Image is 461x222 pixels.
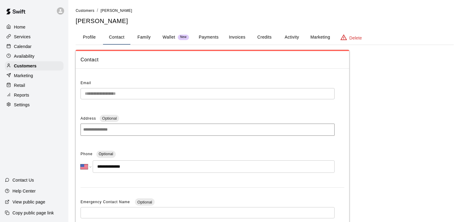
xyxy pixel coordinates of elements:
a: Home [5,22,64,32]
button: Family [130,30,158,45]
a: Customers [5,61,64,70]
p: Contact Us [12,177,34,183]
p: Availability [14,53,35,59]
a: Availability [5,52,64,61]
p: Marketing [14,73,33,79]
button: Payments [194,30,223,45]
p: Copy public page link [12,210,54,216]
span: Email [81,81,91,85]
li: / [97,7,98,14]
button: Activity [278,30,305,45]
span: Customers [76,9,95,13]
div: basic tabs example [76,30,454,45]
button: Marketing [305,30,335,45]
button: Invoices [223,30,251,45]
p: Services [14,34,31,40]
span: Emergency Contact Name [81,200,131,204]
p: Reports [14,92,29,98]
p: Retail [14,82,25,88]
span: New [178,35,189,39]
a: Settings [5,100,64,109]
span: Optional [99,152,113,156]
span: Address [81,116,96,121]
p: Settings [14,102,30,108]
nav: breadcrumb [76,7,454,14]
a: Reports [5,91,64,100]
a: Marketing [5,71,64,80]
a: Calendar [5,42,64,51]
a: Retail [5,81,64,90]
span: Optional [135,200,154,204]
a: Services [5,32,64,41]
p: View public page [12,199,45,205]
button: Profile [76,30,103,45]
a: Customers [76,8,95,13]
p: Wallet [163,34,175,40]
div: The email of an existing customer can only be changed by the customer themselves at https://book.... [81,88,335,99]
button: Contact [103,30,130,45]
h5: [PERSON_NAME] [76,17,454,25]
p: Delete [349,35,362,41]
p: Calendar [14,43,32,50]
p: Customers [14,63,36,69]
span: Phone [81,149,93,159]
p: Help Center [12,188,36,194]
button: Credits [251,30,278,45]
p: Home [14,24,26,30]
span: Optional [100,116,119,121]
span: [PERSON_NAME] [101,9,132,13]
span: Contact [81,56,344,64]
